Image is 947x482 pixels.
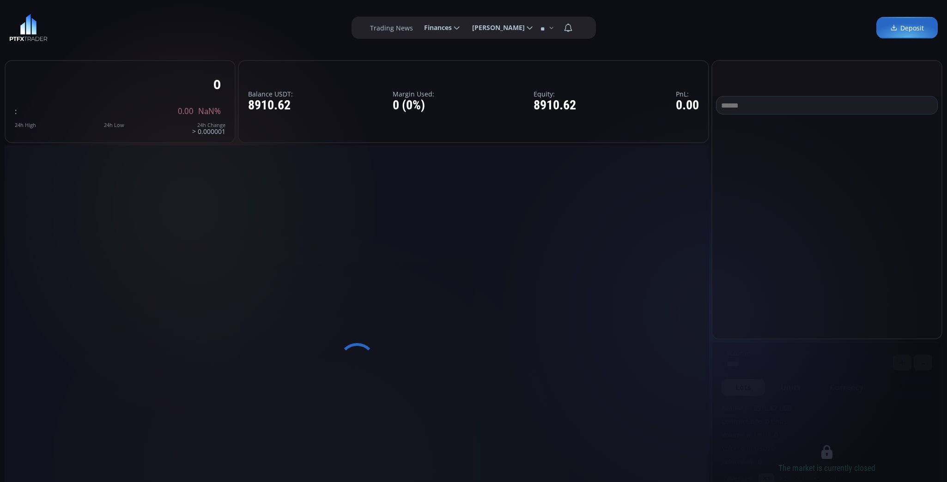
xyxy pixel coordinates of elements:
[9,14,48,42] img: LOGO
[178,107,194,115] span: 0.00
[192,122,225,135] div: > 0.000001
[676,90,699,97] label: PnL:
[248,90,293,97] label: Balance USDT:
[418,18,452,37] span: Finances
[370,23,413,33] label: Trading News
[15,122,36,128] div: 24h High
[890,23,924,33] span: Deposit
[393,90,434,97] label: Margin Used:
[393,98,434,113] div: 0 (0%)
[534,90,576,97] label: Equity:
[534,98,576,113] div: 8910.62
[192,122,225,128] div: 24h Change
[198,107,221,115] span: NaN%
[248,98,293,113] div: 8910.62
[466,18,525,37] span: [PERSON_NAME]
[15,106,17,116] span: :
[213,77,221,91] div: 0
[676,98,699,113] div: 0.00
[876,17,938,39] a: Deposit
[104,122,124,128] div: 24h Low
